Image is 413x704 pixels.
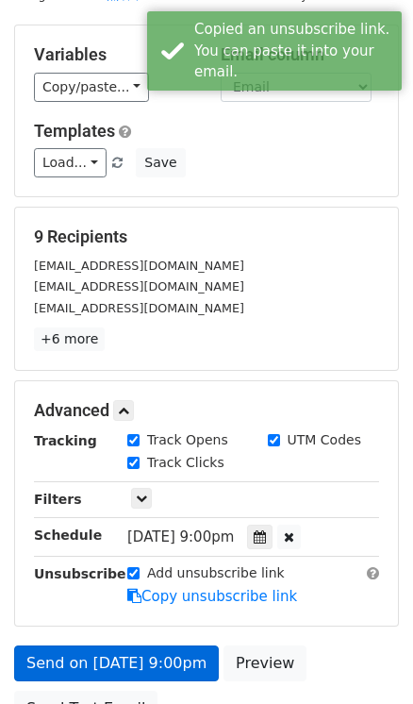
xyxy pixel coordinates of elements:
[147,430,228,450] label: Track Opens
[34,121,115,141] a: Templates
[34,492,82,507] strong: Filters
[223,645,306,681] a: Preview
[34,400,379,421] h5: Advanced
[34,301,244,315] small: [EMAIL_ADDRESS][DOMAIN_NAME]
[319,613,413,704] iframe: Chat Widget
[147,453,224,473] label: Track Clicks
[34,327,105,351] a: +6 more
[14,645,219,681] a: Send on [DATE] 9:00pm
[194,19,394,83] div: Copied an unsubscribe link. You can paste it into your email.
[34,433,97,448] strong: Tracking
[34,44,192,65] h5: Variables
[34,566,126,581] strong: Unsubscribe
[288,430,361,450] label: UTM Codes
[127,588,297,605] a: Copy unsubscribe link
[34,73,149,102] a: Copy/paste...
[34,148,107,177] a: Load...
[34,259,244,273] small: [EMAIL_ADDRESS][DOMAIN_NAME]
[34,528,102,543] strong: Schedule
[34,226,379,247] h5: 9 Recipients
[319,613,413,704] div: 聊天小组件
[147,563,285,583] label: Add unsubscribe link
[127,528,234,545] span: [DATE] 9:00pm
[34,279,244,293] small: [EMAIL_ADDRESS][DOMAIN_NAME]
[136,148,185,177] button: Save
